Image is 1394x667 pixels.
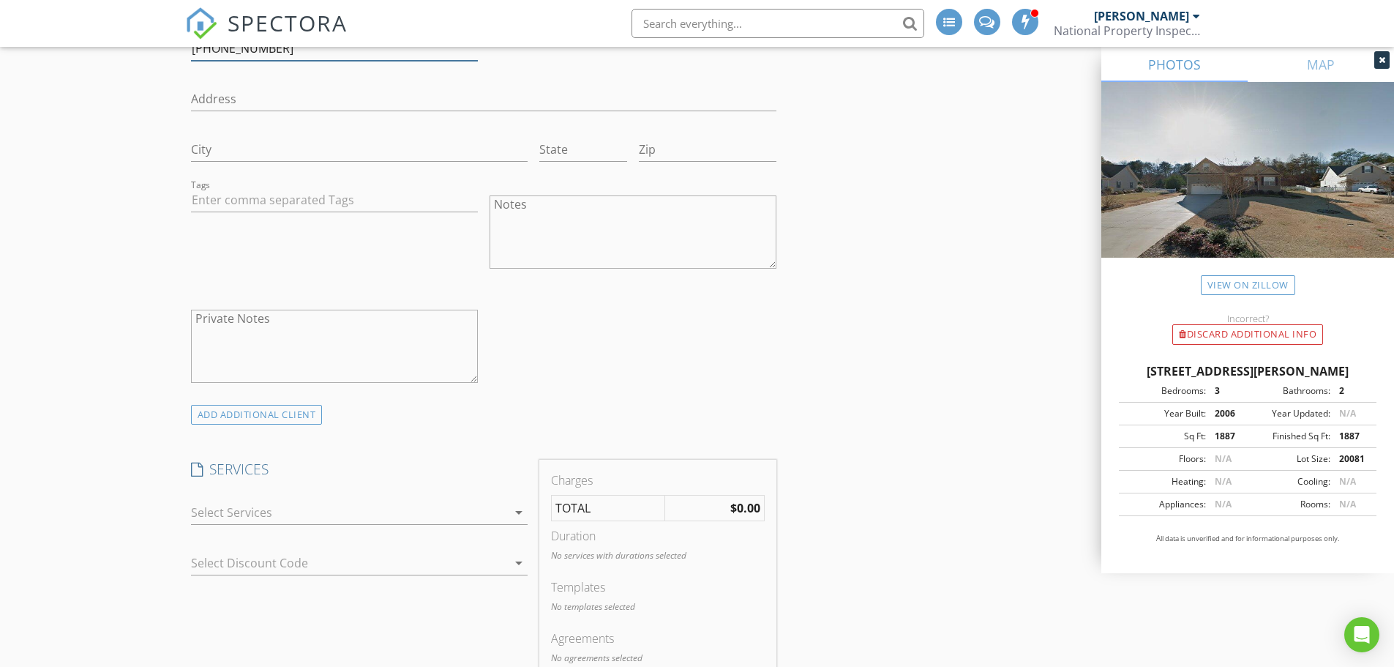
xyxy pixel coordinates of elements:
[1339,475,1356,488] span: N/A
[551,630,765,647] div: Agreements
[1054,23,1200,38] div: National Property Inspections Greenville-Spartanburg
[551,527,765,545] div: Duration
[1339,498,1356,510] span: N/A
[1094,9,1189,23] div: [PERSON_NAME]
[510,554,528,572] i: arrow_drop_down
[1101,47,1248,82] a: PHOTOS
[510,504,528,521] i: arrow_drop_down
[1123,475,1206,488] div: Heating:
[1248,475,1330,488] div: Cooling:
[1339,407,1356,420] span: N/A
[1330,430,1372,443] div: 1887
[185,7,217,40] img: The Best Home Inspection Software - Spectora
[551,652,765,665] p: No agreements selected
[730,500,760,516] strong: $0.00
[228,7,348,38] span: SPECTORA
[1101,313,1394,324] div: Incorrect?
[551,496,664,521] td: TOTAL
[1123,452,1206,466] div: Floors:
[1119,362,1376,380] div: [STREET_ADDRESS][PERSON_NAME]
[1344,617,1379,652] div: Open Intercom Messenger
[1248,407,1330,420] div: Year Updated:
[1330,384,1372,398] div: 2
[632,9,924,38] input: Search everything...
[1123,498,1206,511] div: Appliances:
[185,20,348,51] a: SPECTORA
[551,549,765,562] p: No services with durations selected
[191,405,323,425] div: ADD ADDITIONAL client
[551,472,765,489] div: Charges
[1215,498,1232,510] span: N/A
[1119,534,1376,544] p: All data is unverified and for informational purposes only.
[1248,452,1330,466] div: Lot Size:
[1215,475,1232,488] span: N/A
[191,460,528,479] h4: SERVICES
[551,578,765,596] div: Templates
[1330,452,1372,466] div: 20081
[1172,324,1323,345] div: Discard Additional info
[1206,384,1248,398] div: 3
[1123,384,1206,398] div: Bedrooms:
[1123,407,1206,420] div: Year Built:
[1101,82,1394,293] img: streetview
[1206,430,1248,443] div: 1887
[1248,498,1330,511] div: Rooms:
[551,600,765,614] p: No templates selected
[1206,407,1248,420] div: 2006
[1201,275,1295,295] a: View on Zillow
[1215,452,1232,465] span: N/A
[1248,430,1330,443] div: Finished Sq Ft:
[1248,384,1330,398] div: Bathrooms:
[1123,430,1206,443] div: Sq Ft:
[1248,47,1394,82] a: MAP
